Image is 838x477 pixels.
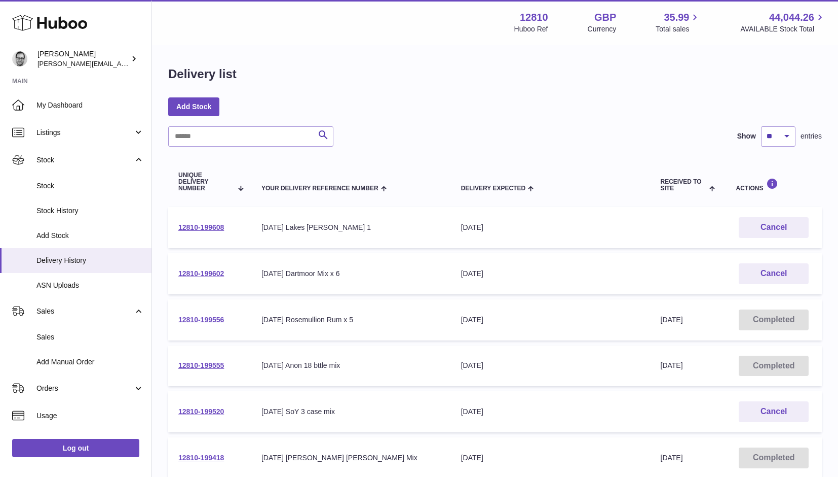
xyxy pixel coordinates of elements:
[740,11,826,34] a: 44,044.26 AVAILABLE Stock Total
[461,223,640,232] div: [DATE]
[661,316,683,324] span: [DATE]
[37,59,203,67] span: [PERSON_NAME][EMAIL_ADDRESS][DOMAIN_NAME]
[36,231,144,241] span: Add Stock
[656,11,701,34] a: 35.99 Total sales
[740,24,826,34] span: AVAILABLE Stock Total
[461,185,525,192] span: Delivery Expected
[36,384,133,393] span: Orders
[178,316,224,324] a: 12810-199556
[36,281,144,290] span: ASN Uploads
[736,178,812,192] div: Actions
[461,315,640,325] div: [DATE]
[178,223,224,231] a: 12810-199608
[36,357,144,367] span: Add Manual Order
[178,361,224,369] a: 12810-199555
[661,361,683,369] span: [DATE]
[37,49,129,69] div: [PERSON_NAME]
[178,407,224,416] a: 12810-199520
[739,217,809,238] button: Cancel
[461,361,640,370] div: [DATE]
[261,453,441,463] div: [DATE] [PERSON_NAME] [PERSON_NAME] Mix
[36,155,133,165] span: Stock
[520,11,548,24] strong: 12810
[261,269,441,279] div: [DATE] Dartmoor Mix x 6
[36,332,144,342] span: Sales
[36,128,133,138] span: Listings
[36,411,144,421] span: Usage
[739,263,809,284] button: Cancel
[178,172,233,192] span: Unique Delivery Number
[664,11,689,24] span: 35.99
[36,306,133,316] span: Sales
[461,407,640,417] div: [DATE]
[769,11,814,24] span: 44,044.26
[801,131,822,141] span: entries
[36,206,144,216] span: Stock History
[594,11,616,24] strong: GBP
[261,185,378,192] span: Your Delivery Reference Number
[168,97,219,116] a: Add Stock
[36,256,144,265] span: Delivery History
[12,439,139,457] a: Log out
[461,453,640,463] div: [DATE]
[178,454,224,462] a: 12810-199418
[261,315,441,325] div: [DATE] Rosemullion Rum x 5
[514,24,548,34] div: Huboo Ref
[461,269,640,279] div: [DATE]
[656,24,701,34] span: Total sales
[739,401,809,422] button: Cancel
[261,407,441,417] div: [DATE] SoY 3 case mix
[261,223,441,232] div: [DATE] Lakes [PERSON_NAME] 1
[12,51,27,66] img: alex@digidistiller.com
[261,361,441,370] div: [DATE] Anon 18 bttle mix
[36,100,144,110] span: My Dashboard
[661,179,707,192] span: Received to Site
[178,269,224,278] a: 12810-199602
[168,66,237,82] h1: Delivery list
[661,454,683,462] span: [DATE]
[737,131,756,141] label: Show
[36,181,144,191] span: Stock
[588,24,617,34] div: Currency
